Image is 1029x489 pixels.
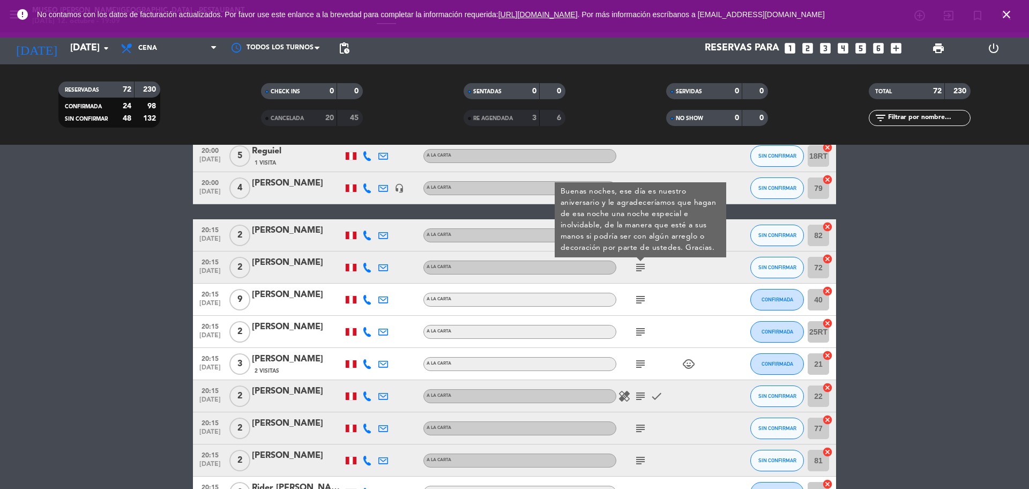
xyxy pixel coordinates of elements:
[836,41,850,55] i: looks_4
[933,87,942,95] strong: 72
[427,153,451,158] span: A la carta
[557,87,563,95] strong: 0
[197,156,223,168] span: [DATE]
[197,235,223,248] span: [DATE]
[932,42,945,55] span: print
[37,10,825,19] span: No contamos con los datos de facturación actualizados. Por favor use este enlance a la brevedad p...
[197,268,223,280] span: [DATE]
[818,41,832,55] i: looks_3
[197,144,223,156] span: 20:00
[229,450,250,471] span: 2
[271,116,304,121] span: CANCELADA
[100,42,113,55] i: arrow_drop_down
[822,174,833,185] i: cancel
[822,221,833,232] i: cancel
[427,426,451,430] span: A la carta
[138,45,157,52] span: Cena
[252,256,343,270] div: [PERSON_NAME]
[8,36,65,60] i: [DATE]
[473,116,513,121] span: RE AGENDADA
[123,102,131,110] strong: 24
[750,321,804,343] button: CONFIRMADA
[887,112,970,124] input: Filtrar por nombre...
[735,87,739,95] strong: 0
[762,297,793,302] span: CONFIRMADA
[197,364,223,376] span: [DATE]
[427,297,451,301] span: A la carta
[561,186,721,254] div: Buenas noches, ese día es nuestro aniversario y le agradeceríamos que hagan de esa noche una noch...
[750,289,804,310] button: CONFIRMADA
[758,393,796,399] span: SIN CONFIRMAR
[427,329,451,334] span: A la carta
[750,353,804,375] button: CONFIRMADA
[966,32,1021,64] div: LOG OUT
[750,257,804,278] button: SIN CONFIRMAR
[197,384,223,396] span: 20:15
[889,41,903,55] i: add_box
[953,87,968,95] strong: 230
[271,89,300,94] span: CHECK INS
[65,87,99,93] span: RESERVADAS
[735,114,739,122] strong: 0
[634,325,647,338] i: subject
[650,390,663,403] i: check
[634,261,647,274] i: subject
[822,254,833,264] i: cancel
[822,414,833,425] i: cancel
[197,287,223,300] span: 20:15
[750,177,804,199] button: SIN CONFIRMAR
[634,390,647,403] i: subject
[1000,8,1013,21] i: close
[875,89,892,94] span: TOTAL
[427,458,451,462] span: A la carta
[750,450,804,471] button: SIN CONFIRMAR
[354,87,361,95] strong: 0
[987,42,1000,55] i: power_settings_new
[822,286,833,297] i: cancel
[229,289,250,310] span: 9
[65,116,108,122] span: SIN CONFIRMAR
[197,255,223,268] span: 20:15
[143,86,158,93] strong: 230
[750,418,804,439] button: SIN CONFIRMAR
[394,183,404,193] i: headset_mic
[618,390,631,403] i: healing
[143,115,158,122] strong: 132
[65,104,102,109] span: CONFIRMADA
[822,382,833,393] i: cancel
[634,454,647,467] i: subject
[801,41,815,55] i: looks_two
[197,223,223,235] span: 20:15
[197,461,223,473] span: [DATE]
[197,428,223,441] span: [DATE]
[750,145,804,167] button: SIN CONFIRMAR
[750,225,804,246] button: SIN CONFIRMAR
[229,225,250,246] span: 2
[123,86,131,93] strong: 72
[427,186,451,190] span: A la carta
[197,176,223,188] span: 20:00
[427,265,451,269] span: A la carta
[255,159,276,167] span: 1 Visita
[427,233,451,237] span: A la carta
[783,41,797,55] i: looks_one
[229,386,250,407] span: 2
[123,115,131,122] strong: 48
[750,386,804,407] button: SIN CONFIRMAR
[758,264,796,270] span: SIN CONFIRMAR
[338,42,351,55] span: pending_actions
[427,394,451,398] span: A la carta
[578,10,825,19] a: . Por más información escríbanos a [EMAIL_ADDRESS][DOMAIN_NAME]
[758,153,796,159] span: SIN CONFIRMAR
[252,144,343,158] div: Reguiel
[197,300,223,312] span: [DATE]
[634,182,647,195] i: subject
[758,425,796,431] span: SIN CONFIRMAR
[498,10,578,19] a: [URL][DOMAIN_NAME]
[229,353,250,375] span: 3
[252,384,343,398] div: [PERSON_NAME]
[229,177,250,199] span: 4
[822,142,833,153] i: cancel
[229,418,250,439] span: 2
[676,89,702,94] span: SERVIDAS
